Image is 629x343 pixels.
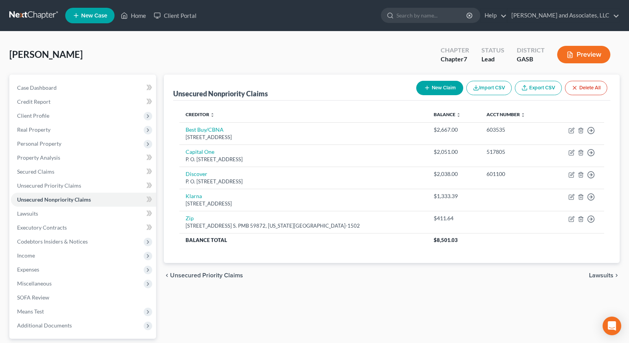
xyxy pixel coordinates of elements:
div: $411.64 [434,214,474,222]
a: SOFA Review [11,291,156,305]
span: $8,501.03 [434,237,458,243]
a: Acct Number unfold_more [487,111,525,117]
i: chevron_left [164,272,170,279]
button: Import CSV [466,81,512,95]
span: Codebtors Insiders & Notices [17,238,88,245]
i: chevron_right [613,272,620,279]
span: Secured Claims [17,168,54,175]
span: 7 [464,55,467,63]
div: 603535 [487,126,542,134]
i: unfold_more [210,113,215,117]
button: New Claim [416,81,463,95]
i: unfold_more [456,113,461,117]
a: Creditor unfold_more [186,111,215,117]
span: Real Property [17,126,50,133]
span: Unsecured Priority Claims [17,182,81,189]
a: Case Dashboard [11,81,156,95]
div: P. O. [STREET_ADDRESS] [186,156,421,163]
span: Unsecured Priority Claims [170,272,243,279]
div: P. O. [STREET_ADDRESS] [186,178,421,185]
span: New Case [81,13,107,19]
span: Personal Property [17,140,61,147]
span: SOFA Review [17,294,49,301]
a: Help [481,9,507,23]
div: GASB [517,55,545,64]
div: Unsecured Nonpriority Claims [173,89,268,98]
button: chevron_left Unsecured Priority Claims [164,272,243,279]
span: Property Analysis [17,154,60,161]
div: District [517,46,545,55]
span: [PERSON_NAME] [9,49,83,60]
div: [STREET_ADDRESS] [186,134,421,141]
th: Balance Total [179,233,427,247]
span: Credit Report [17,98,50,105]
button: Preview [557,46,610,63]
a: Client Portal [150,9,200,23]
span: Client Profile [17,112,49,119]
a: Credit Report [11,95,156,109]
span: Lawsuits [17,210,38,217]
div: [STREET_ADDRESS] [186,200,421,207]
div: [STREET_ADDRESS] S. PMB 59872, [US_STATE][GEOGRAPHIC_DATA]-1502 [186,222,421,230]
span: Miscellaneous [17,280,52,287]
div: Status [481,46,504,55]
span: Executory Contracts [17,224,67,231]
a: Lawsuits [11,207,156,221]
div: $1,333.39 [434,192,474,200]
div: 517805 [487,148,542,156]
i: unfold_more [521,113,525,117]
span: Expenses [17,266,39,273]
div: Open Intercom Messenger [603,317,621,335]
a: Property Analysis [11,151,156,165]
div: $2,051.00 [434,148,474,156]
button: Lawsuits chevron_right [589,272,620,279]
a: Executory Contracts [11,221,156,235]
div: 601100 [487,170,542,178]
a: Capital One [186,148,214,155]
a: Unsecured Nonpriority Claims [11,193,156,207]
div: $2,038.00 [434,170,474,178]
span: Lawsuits [589,272,613,279]
a: Secured Claims [11,165,156,179]
a: Discover [186,171,207,177]
a: Unsecured Priority Claims [11,179,156,193]
div: $2,667.00 [434,126,474,134]
span: Case Dashboard [17,84,57,91]
a: Home [117,9,150,23]
span: Means Test [17,308,44,315]
a: Export CSV [515,81,562,95]
a: Klarna [186,193,202,199]
span: Additional Documents [17,322,72,329]
a: [PERSON_NAME] and Associates, LLC [507,9,619,23]
a: Best Buy/CBNA [186,126,224,133]
a: Zip [186,215,194,221]
span: Income [17,252,35,259]
div: Chapter [441,46,469,55]
a: Balance unfold_more [434,111,461,117]
input: Search by name... [396,8,467,23]
div: Lead [481,55,504,64]
div: Chapter [441,55,469,64]
button: Delete All [565,81,607,95]
span: Unsecured Nonpriority Claims [17,196,91,203]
